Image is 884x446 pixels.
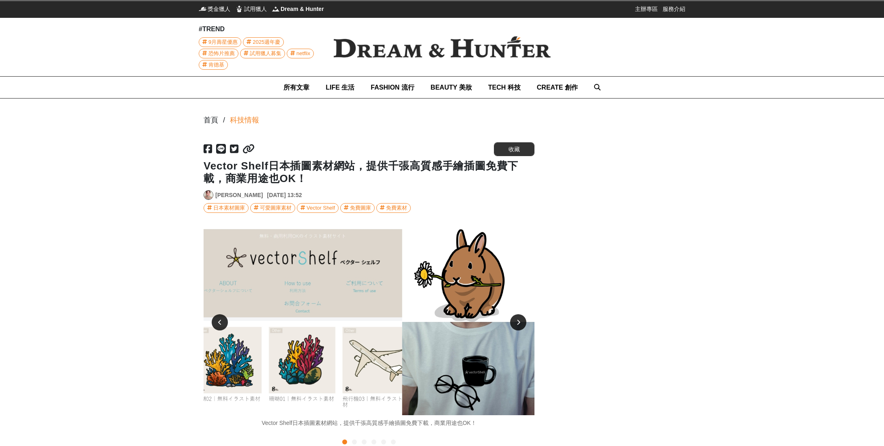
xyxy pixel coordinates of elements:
a: 所有文章 [283,77,309,98]
a: 免費圖庫 [340,203,375,213]
a: 主辦專區 [635,5,658,13]
a: 恐怖片推薦 [199,49,238,58]
a: LIFE 生活 [326,77,354,98]
span: 2025週年慶 [253,38,280,47]
img: 獎金獵人 [199,5,207,13]
a: Vector Shelf [297,203,339,213]
h1: Vector Shelf日本插圖素材網站，提供千張高質感手繪插圖免費下載，商業用途也OK！ [204,160,534,185]
div: Vector Shelf日本插圖素材網站，提供千張高質感手繪插圖免費下載，商業用途也OK！ [204,419,534,427]
a: 日本素材圖庫 [204,203,249,213]
span: CREATE 創作 [537,84,578,91]
span: Dream & Hunter [281,5,324,13]
a: CREATE 創作 [537,77,578,98]
a: 9月壽星優惠 [199,37,241,47]
a: 試用獵人試用獵人 [235,5,267,13]
a: 科技情報 [230,115,259,126]
div: #TREND [199,24,320,34]
button: 收藏 [494,142,534,156]
span: 獎金獵人 [208,5,230,13]
span: 恐怖片推薦 [208,49,235,58]
div: 可愛圖庫素材 [260,204,292,212]
div: 免費素材 [386,204,407,212]
a: 肯德基 [199,60,228,70]
a: BEAUTY 美妝 [431,77,472,98]
span: 肯德基 [208,60,224,69]
a: 獎金獵人獎金獵人 [199,5,230,13]
a: 試用獵人募集 [240,49,285,58]
span: LIFE 生活 [326,84,354,91]
div: 日本素材圖庫 [213,204,245,212]
div: / [223,115,225,126]
img: 7b7612e8-dd1c-48b2-b356-1958d7c6588a.jpg [204,229,534,415]
div: [DATE] 13:52 [267,191,302,199]
a: 可愛圖庫素材 [250,203,295,213]
a: Avatar [204,190,213,200]
span: 試用獵人 [244,5,267,13]
span: BEAUTY 美妝 [431,84,472,91]
img: Dream & Hunter [272,5,280,13]
span: 9月壽星優惠 [208,38,238,47]
span: netflix [296,49,310,58]
a: 服務介紹 [663,5,685,13]
img: 試用獵人 [235,5,243,13]
span: TECH 科技 [488,84,521,91]
span: 試用獵人募集 [250,49,281,58]
span: 所有文章 [283,84,309,91]
img: Dream & Hunter [320,23,564,71]
a: FASHION 流行 [371,77,414,98]
a: 免費素材 [376,203,411,213]
a: TECH 科技 [488,77,521,98]
a: netflix [287,49,314,58]
span: FASHION 流行 [371,84,414,91]
img: Avatar [204,191,213,199]
a: Dream & HunterDream & Hunter [272,5,324,13]
a: 2025週年慶 [243,37,284,47]
a: [PERSON_NAME] [215,191,263,199]
div: 首頁 [204,115,218,126]
div: 免費圖庫 [350,204,371,212]
div: Vector Shelf [307,204,335,212]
